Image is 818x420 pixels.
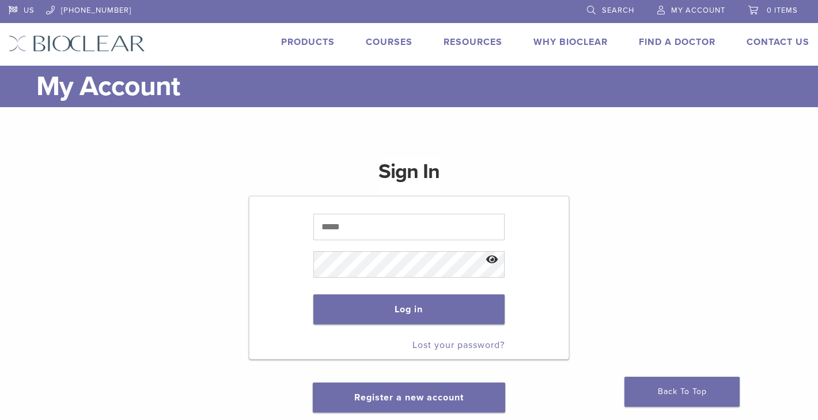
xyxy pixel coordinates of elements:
a: Resources [444,36,502,48]
span: Search [602,6,634,15]
a: Contact Us [747,36,809,48]
span: My Account [671,6,725,15]
img: Bioclear [9,35,145,52]
span: 0 items [767,6,798,15]
a: Register a new account [354,392,464,403]
a: Why Bioclear [533,36,608,48]
h1: My Account [36,66,809,107]
a: Lost your password? [412,339,505,351]
button: Show password [480,245,505,275]
a: Find A Doctor [639,36,715,48]
a: Courses [366,36,412,48]
a: Back To Top [624,377,740,407]
button: Log in [313,294,505,324]
h1: Sign In [378,158,440,195]
a: Products [281,36,335,48]
button: Register a new account [313,383,505,413]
